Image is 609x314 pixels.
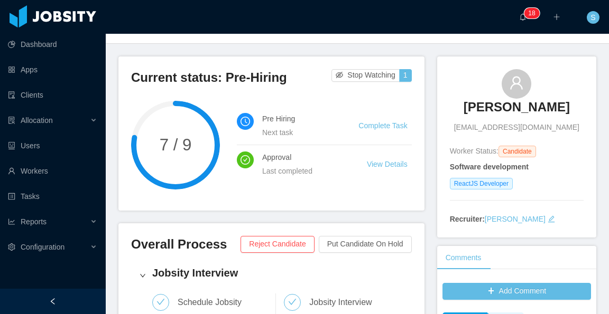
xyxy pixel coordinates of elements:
[450,163,529,171] strong: Software development
[8,135,97,156] a: icon: robotUsers
[8,84,97,106] a: icon: auditClients
[358,121,407,130] a: Complete Task
[519,13,527,21] i: icon: bell
[450,178,513,189] span: ReactJS Developer
[442,283,591,300] button: icon: plusAdd Comment
[140,272,146,279] i: icon: right
[156,298,165,306] i: icon: check
[241,117,250,126] i: icon: clock-circle
[8,117,15,124] i: icon: solution
[464,99,570,116] h3: [PERSON_NAME]
[131,137,220,153] span: 7 / 9
[8,243,15,251] i: icon: setting
[131,259,412,292] div: icon: rightJobsity Interview
[8,218,15,225] i: icon: line-chart
[262,151,342,163] h4: Approval
[152,265,403,280] h4: Jobsity Interview
[21,243,64,251] span: Configuration
[454,122,579,133] span: [EMAIL_ADDRESS][DOMAIN_NAME]
[262,165,342,177] div: Last completed
[367,160,408,168] a: View Details
[524,8,539,18] sup: 18
[532,8,536,18] p: 8
[21,217,47,226] span: Reports
[21,116,53,125] span: Allocation
[331,69,400,82] button: icon: eye-invisibleStop Watching
[553,13,560,21] i: icon: plus
[437,246,490,270] div: Comments
[288,298,297,306] i: icon: check
[8,160,97,182] a: icon: userWorkers
[262,127,333,138] div: Next task
[485,215,546,223] a: [PERSON_NAME]
[548,215,555,223] i: icon: edit
[528,8,532,18] p: 1
[8,59,97,80] a: icon: appstoreApps
[241,236,314,253] button: Reject Candidate
[131,69,331,86] h3: Current status: Pre-Hiring
[8,186,97,207] a: icon: profileTasks
[590,11,595,24] span: S
[8,34,97,55] a: icon: pie-chartDashboard
[262,113,333,125] h4: Pre Hiring
[509,75,524,90] i: icon: user
[319,236,412,253] button: Put Candidate On Hold
[241,155,250,165] i: icon: check-circle
[399,69,412,82] button: 1
[131,236,241,253] h3: Overall Process
[464,99,570,122] a: [PERSON_NAME]
[450,147,499,155] span: Worker Status:
[499,146,536,157] span: Candidate
[450,215,485,223] strong: Recruiter:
